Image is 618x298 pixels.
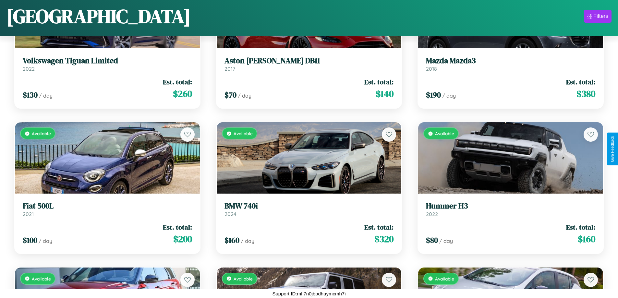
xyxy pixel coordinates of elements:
span: / day [39,92,53,99]
span: 2017 [224,66,235,72]
span: Est. total: [163,77,192,87]
h3: Mazda Mazda3 [426,56,595,66]
span: Est. total: [566,222,595,232]
h1: [GEOGRAPHIC_DATA] [6,3,191,30]
a: Hummer H32022 [426,201,595,217]
span: Available [435,131,454,136]
button: Filters [584,10,612,23]
span: $ 100 [23,235,37,245]
span: Available [234,131,253,136]
a: BMW 740i2024 [224,201,394,217]
span: 2022 [426,211,438,217]
span: 2018 [426,66,437,72]
span: Est. total: [364,77,394,87]
span: $ 130 [23,89,38,100]
span: $ 380 [576,87,595,100]
span: $ 200 [173,232,192,245]
span: $ 80 [426,235,438,245]
span: / day [442,92,456,99]
a: Fiat 500L2021 [23,201,192,217]
h3: Fiat 500L [23,201,192,211]
span: / day [439,238,453,244]
span: Available [234,276,253,281]
h3: Volkswagen Tiguan Limited [23,56,192,66]
span: $ 320 [374,232,394,245]
span: 2022 [23,66,35,72]
span: $ 190 [426,89,441,100]
span: $ 70 [224,89,236,100]
span: Est. total: [566,77,595,87]
h3: Aston [PERSON_NAME] DB11 [224,56,394,66]
span: / day [238,92,251,99]
span: Est. total: [364,222,394,232]
a: Mazda Mazda32018 [426,56,595,72]
span: Available [435,276,454,281]
a: Aston [PERSON_NAME] DB112017 [224,56,394,72]
div: Give Feedback [610,136,615,162]
span: $ 160 [224,235,239,245]
span: Est. total: [163,222,192,232]
span: 2021 [23,211,34,217]
a: Volkswagen Tiguan Limited2022 [23,56,192,72]
span: 2024 [224,211,236,217]
p: Support ID: mfi7n0jbpdhuymcmh7i [273,289,346,298]
h3: Hummer H3 [426,201,595,211]
div: Filters [593,13,608,19]
span: / day [241,238,254,244]
h3: BMW 740i [224,201,394,211]
span: Available [32,276,51,281]
span: $ 160 [578,232,595,245]
span: / day [39,238,52,244]
span: $ 140 [376,87,394,100]
span: $ 260 [173,87,192,100]
span: Available [32,131,51,136]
